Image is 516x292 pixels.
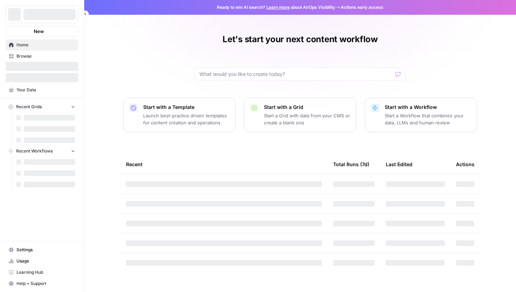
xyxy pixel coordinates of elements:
[386,155,412,174] div: Last Edited
[6,146,78,156] button: Recent Workflows
[333,155,369,174] div: Total Runs (7d)
[16,148,53,154] span: Recent Workflows
[16,53,75,59] span: Browse
[264,104,350,111] p: Start with a Grid
[16,280,75,287] span: Help + Support
[34,28,44,35] span: New
[123,98,236,132] button: Start with a TemplateLaunch best-practice driven templates for content creation and operations
[6,51,78,62] a: Browse
[6,39,78,51] a: Home
[341,4,383,11] span: Actions early access
[6,278,78,289] button: Help + Support
[365,98,477,132] button: Start with a WorkflowStart a Workflow that combines your data, LLMs and human review
[385,104,471,111] p: Start with a Workflow
[6,26,78,37] button: New
[385,112,471,126] p: Start a Workflow that combines your data, LLMs and human review
[6,102,78,112] button: Recent Grids
[199,71,392,78] input: What would you like to create today?
[143,104,230,111] p: Start with a Template
[6,255,78,267] a: Usage
[16,258,75,264] span: Usage
[16,269,75,275] span: Learning Hub
[266,5,290,10] a: Learn more
[456,155,475,174] div: Actions
[126,155,322,174] div: Recent
[6,244,78,255] a: Settings
[16,104,42,110] span: Recent Grids
[244,98,356,132] button: Start with a GridStart a Grid with data from your CMS or create a blank one
[217,4,335,11] span: Ready to win AI search? about AirOps Visibility
[223,34,378,45] h1: Let's start your next content workflow
[264,112,350,126] p: Start a Grid with data from your CMS or create a blank one
[6,84,78,96] a: Your Data
[6,267,78,278] a: Learning Hub
[16,87,75,93] span: Your Data
[143,112,230,126] p: Launch best-practice driven templates for content creation and operations
[16,247,75,253] span: Settings
[16,42,75,48] span: Home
